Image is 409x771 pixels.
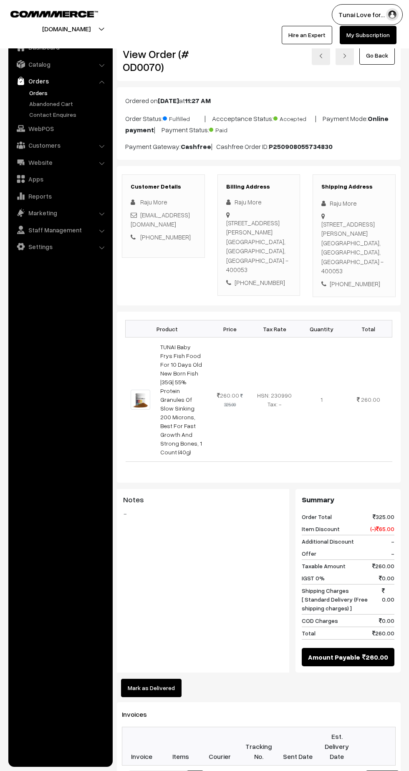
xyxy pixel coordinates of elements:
a: Staff Management [10,222,110,237]
span: - [391,537,394,546]
span: Total [302,629,316,637]
img: user [386,8,399,21]
img: right-arrow.png [342,53,347,58]
div: [STREET_ADDRESS][PERSON_NAME] [GEOGRAPHIC_DATA], [GEOGRAPHIC_DATA], [GEOGRAPHIC_DATA] - 400053 [226,218,292,275]
span: 1 [321,396,323,403]
img: L-05-Hatchery.jpg [131,390,150,409]
span: Amount Payable [308,652,360,662]
a: Go Back [359,46,395,65]
span: Raju More [140,198,167,206]
span: Offer [302,549,316,558]
a: Marketing [10,205,110,220]
b: Cashfree [181,142,211,151]
a: Orders [10,73,110,88]
span: - [391,549,394,558]
a: COMMMERCE [10,8,83,18]
a: Catalog [10,57,110,72]
span: 0.00 [382,586,394,612]
div: [PHONE_NUMBER] [321,279,387,289]
h3: Billing Address [226,183,292,190]
span: Item Discount [302,524,340,533]
a: Abandoned Cart [27,99,110,108]
span: 260.00 [362,652,388,662]
th: Courier [200,727,240,766]
span: COD Charges [302,616,338,625]
span: HSN: 230990 Tax: - [257,392,292,408]
th: Tax Rate [251,320,298,338]
a: My Subscription [340,26,396,44]
p: Ordered on at [125,96,392,106]
h3: Shipping Address [321,183,387,190]
strike: 325.00 [224,393,243,407]
div: [STREET_ADDRESS][PERSON_NAME] [GEOGRAPHIC_DATA], [GEOGRAPHIC_DATA], [GEOGRAPHIC_DATA] - 400053 [321,219,387,276]
button: Tunai Love for… [332,4,403,25]
b: 11:27 AM [185,96,211,105]
span: Invoices [122,710,157,718]
span: 260.00 [361,396,380,403]
span: Accepted [273,112,315,123]
button: Mark as Delivered [121,679,182,697]
a: [EMAIL_ADDRESS][DOMAIN_NAME] [131,211,190,228]
b: [DATE] [158,96,179,105]
b: P250908055734830 [269,142,333,151]
blockquote: - [123,509,283,519]
a: Hire an Expert [282,26,332,44]
th: Items [161,727,200,766]
span: Order Total [302,512,332,521]
div: [PHONE_NUMBER] [226,278,292,287]
a: Settings [10,239,110,254]
th: Product [126,320,209,338]
a: Orders [27,88,110,97]
a: Customers [10,138,110,153]
th: Total [345,320,392,338]
span: 0.00 [379,616,394,625]
a: [PHONE_NUMBER] [140,233,191,241]
th: Sent Date [278,727,318,766]
img: COMMMERCE [10,11,98,17]
a: Reports [10,189,110,204]
h3: Customer Details [131,183,196,190]
th: Est. Delivery Date [317,727,356,766]
span: 260.00 [372,629,394,637]
div: Raju More [321,199,387,208]
th: Price [209,320,251,338]
span: 325.00 [373,512,394,521]
a: Website [10,155,110,170]
button: [DOMAIN_NAME] [13,18,120,39]
span: Fulfilled [163,112,204,123]
p: Order Status: | Accceptance Status: | Payment Mode: | Payment Status: [125,112,392,135]
a: Apps [10,171,110,186]
a: WebPOS [10,121,110,136]
span: Taxable Amount [302,562,346,570]
h2: View Order (# OD0070) [123,48,205,73]
span: IGST 0% [302,574,325,582]
span: 260.00 [372,562,394,570]
div: Raju More [226,197,292,207]
span: (-) 65.00 [370,524,394,533]
span: 260.00 [217,392,239,399]
img: left-arrow.png [318,53,323,58]
span: Shipping Charges [ Standard Delivery (Free shipping charges) ] [302,586,382,612]
h3: Notes [123,495,283,504]
span: Paid [209,123,251,134]
a: TUNAI Baby Frys Fish Food For 10 Days Old New Born Fish |35G| 55% Protein Granules Of Slow Sinkin... [160,343,202,456]
th: Tracking No. [239,727,278,766]
p: Payment Gateway: | Cashfree Order ID: [125,141,392,151]
th: Quantity [298,320,345,338]
span: Additional Discount [302,537,354,546]
h3: Summary [302,495,394,504]
a: Contact Enquires [27,110,110,119]
span: 0.00 [379,574,394,582]
th: Invoice [122,727,162,766]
